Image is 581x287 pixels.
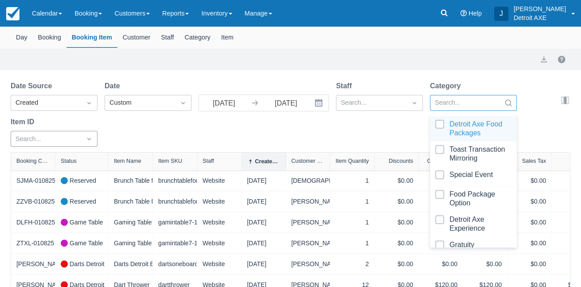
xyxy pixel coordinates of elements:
[66,28,117,48] div: Booking Item
[203,158,214,164] div: Staff
[513,238,546,248] div: $0.00
[291,218,394,227] a: [PERSON_NAME] [PERSON_NAME]
[16,176,55,185] a: SJMA-010825
[16,239,54,248] a: ZTXL-010825
[513,217,546,227] div: $0.00
[255,158,280,165] div: Created Date
[335,158,369,164] div: Item Quantity
[216,28,239,48] div: Item
[61,176,96,185] div: Reserved
[380,217,413,227] div: $0.00
[179,98,187,107] span: Dropdown icon
[468,10,482,17] span: Help
[424,197,457,206] div: $0.00
[424,238,457,248] div: $21.00
[114,176,190,185] a: Brunch Table for 5-6 People
[247,197,280,206] div: [DATE]
[291,259,342,269] a: [PERSON_NAME]
[114,239,192,248] a: Gaming Table for 7-8 People
[61,197,96,206] div: Reserved
[179,28,216,48] div: Category
[424,217,457,227] div: $21.00
[156,28,179,48] div: Staff
[410,98,419,107] span: Dropdown icon
[11,28,33,48] div: Day
[203,197,236,206] div: Website
[514,4,566,13] p: [PERSON_NAME]
[158,158,182,164] div: Item SKU
[114,158,141,164] div: Item Name
[158,217,191,227] div: gamintable7-12_copy
[311,95,328,111] button: Interact with the calendar and add the check-in date for your trip.
[380,176,413,185] div: $0.00
[335,176,369,185] div: 1
[11,117,38,127] label: Item ID
[61,238,103,248] div: Game Table
[105,81,124,91] label: Date
[430,81,464,91] label: Category
[389,158,413,164] div: Discounts
[513,197,546,206] div: $0.00
[33,28,66,48] div: Booking
[114,259,255,269] a: Darts Detroit Experience: Two Boards (9-16 people)
[291,197,342,206] a: [PERSON_NAME]
[247,259,280,269] div: [DATE]
[514,13,566,22] p: Detroit AXE
[16,197,55,206] a: ZZVB-010825
[247,217,280,227] div: [DATE]
[85,134,94,143] span: Dropdown icon
[380,238,413,248] div: $0.00
[11,81,55,91] label: Date Source
[203,259,236,269] div: Website
[6,7,19,20] img: checkfront-main-nav-mini-logo.png
[247,238,280,248] div: [DATE]
[468,259,502,269] div: $0.00
[291,176,411,185] a: [DEMOGRAPHIC_DATA][PERSON_NAME]
[522,158,546,164] div: Sales Tax
[117,28,156,48] div: Customer
[335,217,369,227] div: 1
[494,7,508,21] div: J
[291,158,324,164] div: Customer Name
[109,98,171,108] div: Custom
[203,176,236,185] div: Website
[460,10,467,16] i: Help
[203,217,236,227] div: Website
[85,98,94,107] span: Dropdown icon
[203,238,236,248] div: Website
[16,218,55,227] a: DLFH-010825
[16,158,50,164] div: Booking Code
[335,259,369,269] div: 2
[247,176,280,185] div: [DATE]
[380,259,413,269] div: $0.00
[380,197,413,206] div: $0.00
[158,259,191,269] div: dartsoneboard_copy
[61,158,77,164] div: Status
[336,81,355,91] label: Staff
[158,176,191,185] div: brunchtablefor5-6people
[261,95,311,111] input: End Date
[335,197,369,206] div: 1
[538,54,549,65] button: export
[114,218,192,227] a: Gaming Table for 7-8 People
[513,259,546,269] div: $0.00
[504,98,513,107] span: Search
[16,259,90,269] a: [PERSON_NAME]-010825
[513,176,546,185] div: $0.00
[158,238,191,248] div: gamintable7-12_copy
[114,197,190,206] a: Brunch Table for 3-4 People
[61,259,105,269] div: Darts Detroit
[61,217,103,227] div: Game Table
[291,239,342,248] a: [PERSON_NAME]
[424,259,457,269] div: $0.00
[158,197,191,206] div: brunchtablefor3-4people
[427,158,457,164] div: Gross Sales
[16,98,77,108] div: Created
[335,238,369,248] div: 1
[199,95,249,111] input: Start Date
[424,176,457,185] div: $0.00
